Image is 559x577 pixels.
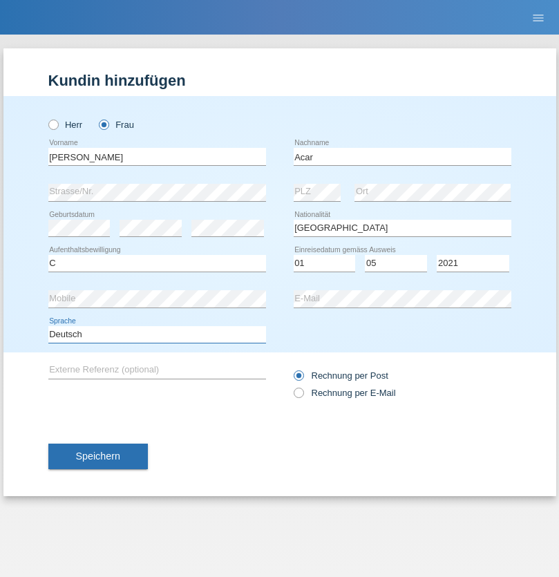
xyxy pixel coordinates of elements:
label: Rechnung per Post [294,370,388,381]
input: Rechnung per Post [294,370,303,388]
input: Herr [48,120,57,129]
input: Frau [99,120,108,129]
input: Rechnung per E-Mail [294,388,303,405]
i: menu [531,11,545,25]
button: Speichern [48,444,148,470]
a: menu [524,13,552,21]
label: Frau [99,120,134,130]
label: Rechnung per E-Mail [294,388,396,398]
h1: Kundin hinzufügen [48,72,511,89]
label: Herr [48,120,83,130]
span: Speichern [76,451,120,462]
